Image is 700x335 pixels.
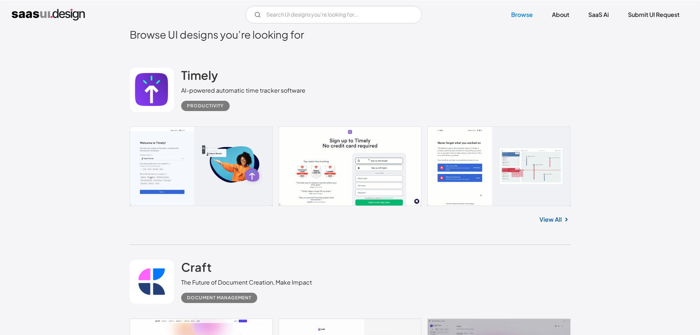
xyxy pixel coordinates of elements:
div: AI-powered automatic time tracker software [181,86,305,95]
input: Search UI designs you're looking for... [245,6,422,24]
a: Timely [181,68,218,86]
h2: Timely [181,68,218,82]
a: home [12,9,85,21]
h2: Craft [181,260,212,274]
a: Craft [181,260,212,278]
a: Browse [502,7,542,23]
a: Submit UI Request [619,7,688,23]
div: The Future of Document Creation, Make Impact [181,278,312,287]
form: Email Form [245,6,422,24]
div: Document Management [187,293,251,302]
a: View All [539,215,562,224]
a: SaaS Ai [579,7,618,23]
div: Productivity [187,101,224,110]
h2: Browse UI designs you’re looking for [130,28,571,41]
a: About [543,7,578,23]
